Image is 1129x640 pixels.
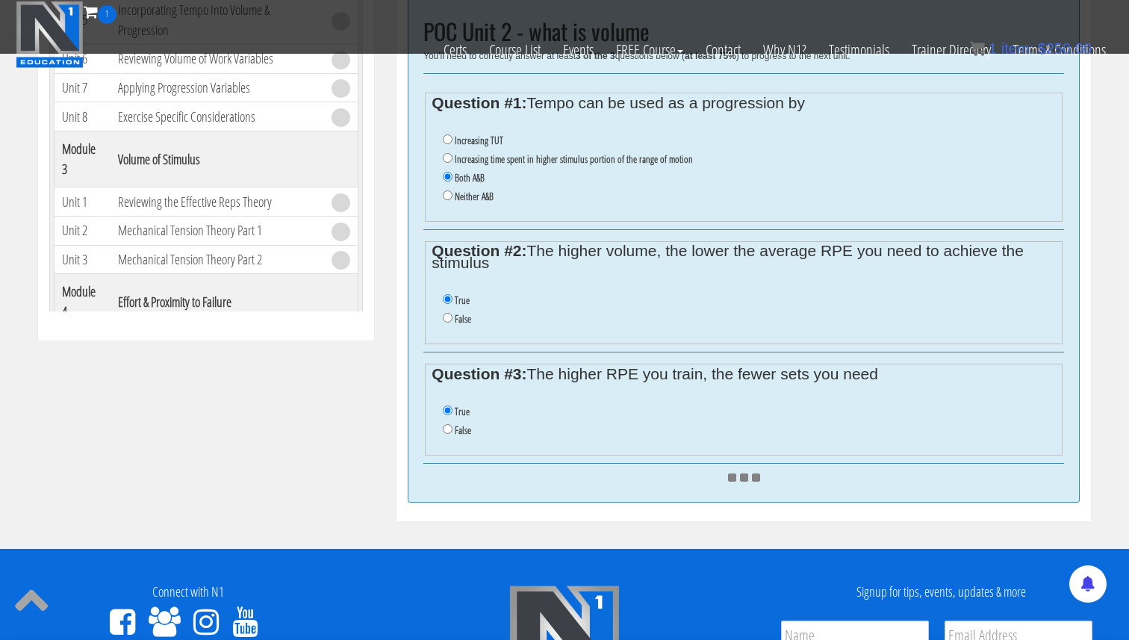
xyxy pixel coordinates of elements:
bdi: 250.00 [1038,40,1092,57]
span: $ [1038,40,1046,57]
a: Terms & Conditions [1002,24,1117,76]
label: True [455,294,470,306]
a: FREE Course [605,24,694,76]
a: 1 item: $250.00 [970,40,1092,57]
legend: The higher RPE you train, the fewer sets you need [432,368,1055,380]
a: Course List [478,24,552,76]
label: False [455,424,471,436]
legend: The higher volume, the lower the average RPE you need to achieve the stimulus [432,245,1055,269]
img: ajax_loader.gif [728,473,760,482]
a: Why N1? [752,24,818,76]
td: Unit 2 [55,216,111,245]
h4: Signup for tips, events, updates & more [764,585,1118,600]
td: Reviewing the Effective Reps Theory [111,187,324,217]
a: Contact [694,24,752,76]
td: Unit 8 [55,102,111,131]
a: Events [552,24,605,76]
span: 1 [98,5,116,24]
a: 1 [84,1,116,22]
td: Mechanical Tension Theory Part 2 [111,245,324,274]
a: Trainer Directory [901,24,1002,76]
label: Increasing TUT [455,134,503,146]
td: Unit 7 [55,73,111,102]
strong: Question #1: [432,94,526,111]
td: Mechanical Tension Theory Part 1 [111,216,324,245]
label: Neither A&B [455,190,494,202]
td: Exercise Specific Considerations [111,102,324,131]
span: 1 [989,40,997,57]
img: n1-education [16,1,84,68]
td: Unit 3 [55,245,111,274]
a: Certs [432,24,478,76]
td: Applying Progression Variables [111,73,324,102]
label: False [455,313,471,325]
strong: Question #3: [432,365,526,382]
h4: Connect with N1 [11,585,365,600]
th: Effort & Proximity to Failure [111,274,324,330]
label: True [455,406,470,417]
td: Unit 1 [55,187,111,217]
th: Volume of Stimulus [111,131,324,187]
span: item: [1001,40,1033,57]
label: Both A&B [455,172,485,184]
strong: Question #2: [432,242,526,259]
th: Module 3 [55,131,111,187]
label: Increasing time spent in higher stimulus portion of the range of motion [455,153,693,165]
img: icon11.png [970,41,985,56]
th: Module 4 [55,274,111,330]
a: Testimonials [818,24,901,76]
legend: Tempo can be used as a progression by [432,97,1055,109]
